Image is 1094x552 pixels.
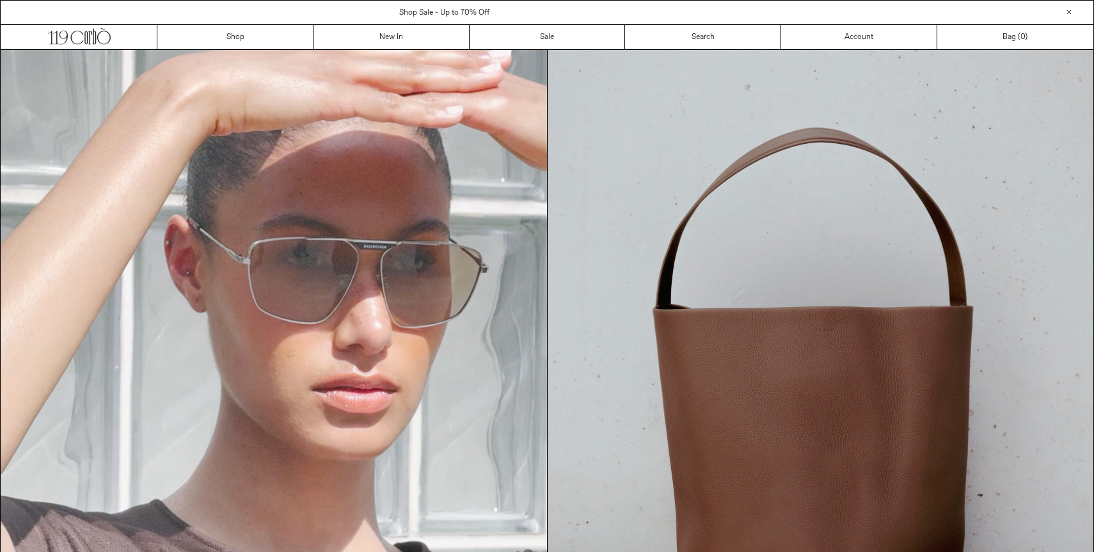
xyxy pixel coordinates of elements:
[1020,32,1025,42] span: 0
[157,25,313,49] a: Shop
[399,8,489,18] a: Shop Sale - Up to 70% Off
[625,25,781,49] a: Search
[781,25,937,49] a: Account
[313,25,470,49] a: New In
[937,25,1093,49] a: Bag ()
[1020,31,1027,43] span: )
[470,25,626,49] a: Sale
